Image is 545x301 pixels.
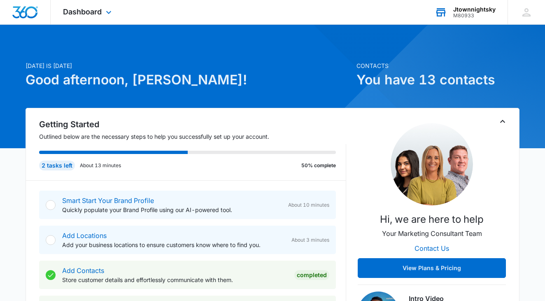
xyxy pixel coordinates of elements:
p: Hi, we are here to help [380,212,484,227]
button: Contact Us [406,238,457,258]
a: Add Contacts [62,266,104,275]
h2: Getting Started [39,118,346,131]
p: Add your business locations to ensure customers know where to find you. [62,240,285,249]
p: Quickly populate your Brand Profile using our AI-powered tool. [62,205,282,214]
span: Dashboard [63,7,102,16]
div: account name [453,6,496,13]
h1: You have 13 contacts [356,70,519,90]
p: Contacts [356,61,519,70]
a: Add Locations [62,231,107,240]
p: Outlined below are the necessary steps to help you successfully set up your account. [39,132,346,141]
div: account id [453,13,496,19]
p: [DATE] is [DATE] [26,61,352,70]
button: Toggle Collapse [498,117,508,126]
span: About 3 minutes [291,236,329,244]
span: About 10 minutes [288,201,329,209]
button: View Plans & Pricing [358,258,506,278]
div: 2 tasks left [39,161,75,170]
a: Smart Start Your Brand Profile [62,196,154,205]
p: About 13 minutes [80,162,121,169]
div: Completed [294,270,329,280]
h1: Good afternoon, [PERSON_NAME]! [26,70,352,90]
p: 50% complete [301,162,336,169]
p: Your Marketing Consultant Team [382,229,482,238]
p: Store customer details and effortlessly communicate with them. [62,275,288,284]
